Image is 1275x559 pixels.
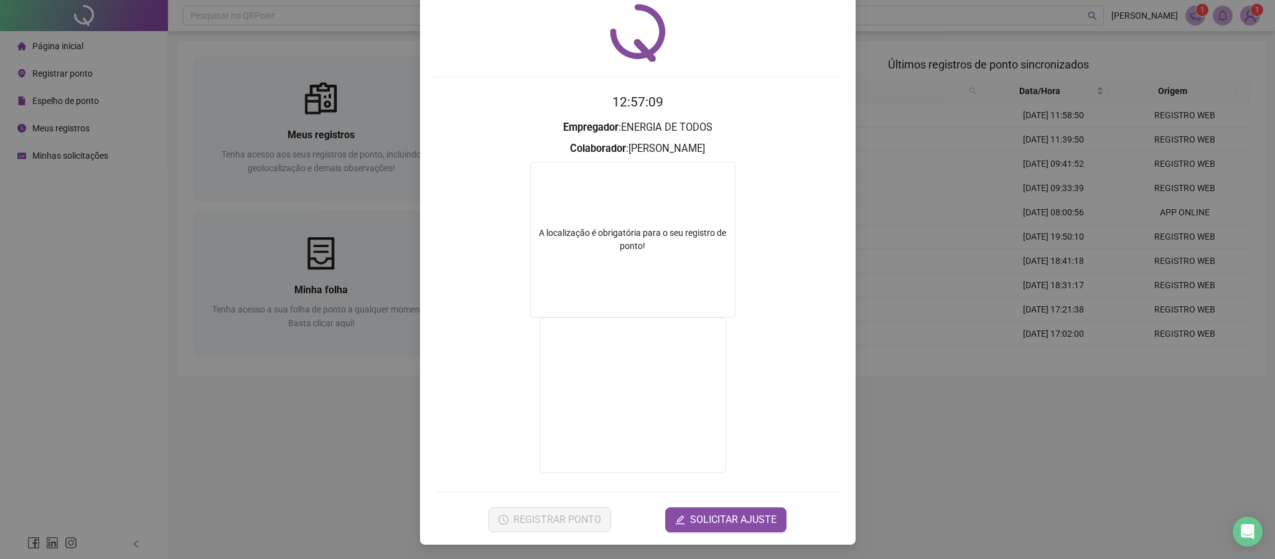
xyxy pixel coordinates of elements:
[665,507,787,532] button: editSOLICITAR AJUSTE
[488,507,611,532] button: REGISTRAR PONTO
[612,95,663,110] time: 12:57:09
[675,515,685,525] span: edit
[1233,517,1263,547] div: Open Intercom Messenger
[435,120,841,136] h3: : ENERGIA DE TODOS
[563,121,619,133] strong: Empregador
[570,143,626,154] strong: Colaborador
[690,512,777,527] span: SOLICITAR AJUSTE
[531,227,735,253] div: A localização é obrigatória para o seu registro de ponto!
[435,141,841,157] h3: : [PERSON_NAME]
[610,4,666,62] img: QRPoint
